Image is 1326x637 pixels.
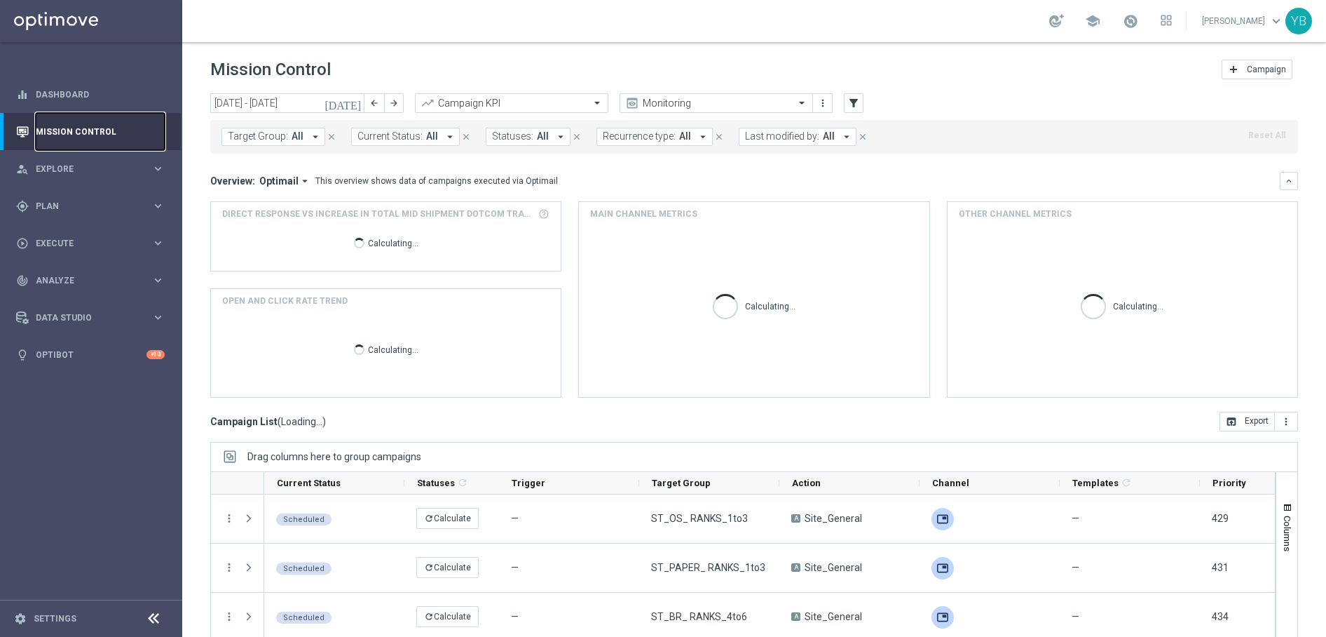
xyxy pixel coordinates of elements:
[15,89,165,100] div: equalizer Dashboard
[15,126,165,138] button: Mission Control
[840,130,853,143] i: arrow_drop_down
[36,165,151,173] span: Explore
[816,95,830,112] button: more_vert
[1275,412,1298,431] button: more_vert
[151,199,165,213] i: keyboard_arrow_right
[146,350,165,359] div: +10
[931,606,954,629] div: Adobe SFTP Prod
[791,563,800,572] span: A
[1212,478,1246,488] span: Priority
[255,175,315,187] button: Optimail arrow_drop_down
[805,512,862,525] span: Site_General
[805,610,862,623] span: Site_General
[15,238,165,249] button: play_circle_outline Execute keyboard_arrow_right
[858,132,868,142] i: close
[1284,176,1294,186] i: keyboard_arrow_down
[16,274,151,287] div: Analyze
[315,175,558,187] div: This overview shows data of campaigns executed via Optimail
[1072,512,1079,525] span: —
[151,274,165,287] i: keyboard_arrow_right
[1072,561,1079,574] span: —
[281,415,322,428] span: Loading...
[713,129,725,145] button: close
[931,557,954,579] img: Adobe SFTP Prod
[572,132,582,142] i: close
[210,60,331,80] h1: Mission Control
[537,130,549,142] span: All
[276,610,331,624] colored-tag: Scheduled
[791,612,800,621] span: A
[415,93,608,113] ng-select: Campaign KPI
[16,237,29,250] i: play_circle_outline
[210,93,364,113] input: Select date range
[15,163,165,175] button: person_search Explore keyboard_arrow_right
[603,130,676,142] span: Recurrence type:
[357,130,423,142] span: Current Status:
[1121,477,1132,488] i: refresh
[368,342,418,356] p: Calculating...
[1228,64,1239,75] i: add
[792,478,821,488] span: Action
[1072,478,1119,488] span: Templates
[278,415,281,428] span: (
[16,349,29,361] i: lightbulb
[625,96,639,110] i: preview
[309,130,322,143] i: arrow_drop_down
[322,415,326,428] span: )
[652,478,711,488] span: Target Group
[424,563,434,572] i: refresh
[455,475,468,490] span: Calculate column
[283,613,324,622] span: Scheduled
[151,162,165,175] i: keyboard_arrow_right
[247,451,421,462] div: Row Groups
[1280,416,1292,427] i: more_vert
[460,129,472,145] button: close
[16,274,29,287] i: track_changes
[697,130,709,143] i: arrow_drop_down
[1222,60,1292,79] button: add Campaign
[817,98,828,109] i: more_vert
[36,276,151,285] span: Analyze
[299,175,311,187] i: arrow_drop_down
[16,237,151,250] div: Execute
[1226,416,1237,427] i: open_in_browser
[959,208,1072,220] h4: Other channel metrics
[1212,562,1229,573] span: 431
[15,201,165,212] button: gps_fixed Plan keyboard_arrow_right
[384,93,404,113] button: arrow_forward
[620,93,813,113] ng-select: Monitoring
[222,208,534,220] span: Direct Response VS Increase In Total Mid Shipment Dotcom Transaction Amount
[221,128,325,146] button: Target Group: All arrow_drop_down
[228,130,288,142] span: Target Group:
[223,512,235,525] button: more_vert
[223,561,235,574] button: more_vert
[210,415,326,428] h3: Campaign List
[259,175,299,187] span: Optimail
[16,311,151,324] div: Data Studio
[276,512,331,525] colored-tag: Scheduled
[511,611,519,622] span: —
[36,202,151,210] span: Plan
[1113,299,1163,312] p: Calculating...
[1212,611,1229,622] span: 434
[424,514,434,523] i: refresh
[327,132,336,142] i: close
[570,129,583,145] button: close
[417,478,455,488] span: Statuses
[292,130,303,142] span: All
[1119,475,1132,490] span: Calculate column
[369,98,379,108] i: arrow_back
[34,615,76,623] a: Settings
[364,93,384,113] button: arrow_back
[222,295,348,307] h4: OPEN AND CLICK RATE TREND
[283,564,324,573] span: Scheduled
[324,97,362,109] i: [DATE]
[1269,13,1284,29] span: keyboard_arrow_down
[486,128,570,146] button: Statuses: All arrow_drop_down
[16,200,29,213] i: gps_fixed
[651,512,748,525] span: ST_OS_ RANKS_1to3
